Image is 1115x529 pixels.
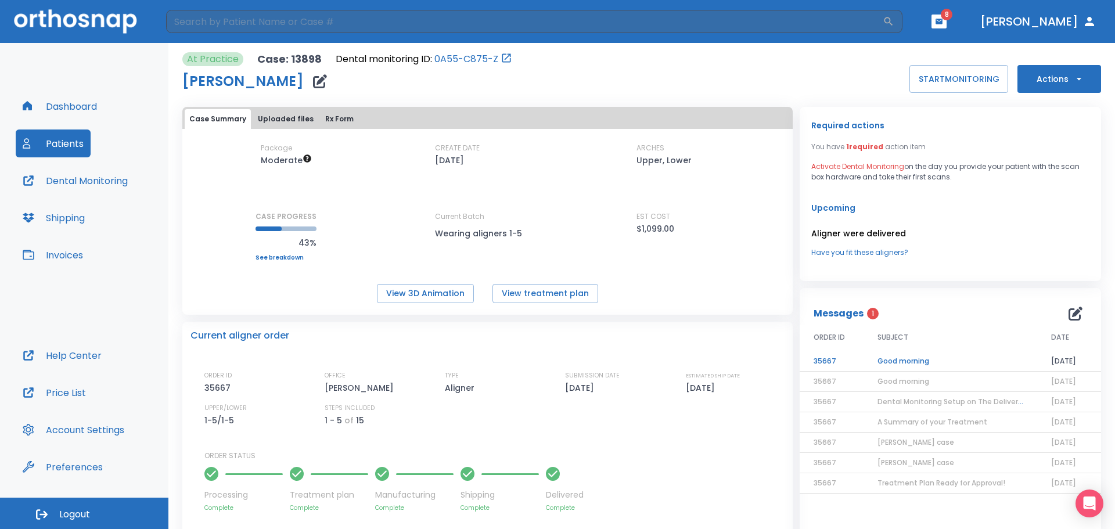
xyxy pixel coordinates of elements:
[356,413,364,427] p: 15
[1017,65,1101,93] button: Actions
[867,308,879,319] span: 1
[204,370,232,381] p: ORDER ID
[445,381,479,395] p: Aligner
[546,489,584,501] p: Delivered
[325,403,375,413] p: STEPS INCLUDED
[461,503,539,512] p: Complete
[1051,437,1076,447] span: [DATE]
[256,254,316,261] a: See breakdown
[185,109,251,129] button: Case Summary
[877,332,908,343] span: SUBJECT
[636,211,670,222] p: EST COST
[100,462,111,472] div: Tooltip anchor
[445,370,459,381] p: TYPE
[811,161,904,171] span: Activate Dental Monitoring
[636,143,664,153] p: ARCHES
[16,341,109,369] button: Help Center
[811,247,1089,258] a: Have you fit these aligners?
[814,437,836,447] span: 35667
[377,284,474,303] button: View 3D Animation
[814,478,836,488] span: 35667
[909,65,1008,93] button: STARTMONITORING
[16,204,92,232] button: Shipping
[256,236,316,250] p: 43%
[16,379,93,406] button: Price List
[375,503,454,512] p: Complete
[321,109,358,129] button: Rx Form
[336,52,512,66] div: Open patient in dental monitoring portal
[435,211,539,222] p: Current Batch
[336,52,432,66] p: Dental monitoring ID:
[814,332,845,343] span: ORDER ID
[1051,417,1076,427] span: [DATE]
[976,11,1101,32] button: [PERSON_NAME]
[814,458,836,467] span: 35667
[565,381,598,395] p: [DATE]
[1051,332,1069,343] span: DATE
[686,370,740,381] p: ESTIMATED SHIP DATE
[182,74,304,88] h1: [PERSON_NAME]
[325,370,346,381] p: OFFICE
[344,413,354,427] p: of
[261,143,292,153] p: Package
[814,376,836,386] span: 35667
[1076,490,1103,517] div: Open Intercom Messenger
[325,413,342,427] p: 1 - 5
[565,370,620,381] p: SUBMISSION DATE
[1051,376,1076,386] span: [DATE]
[1051,397,1076,406] span: [DATE]
[204,403,247,413] p: UPPER/LOWER
[16,167,135,195] button: Dental Monitoring
[434,52,498,66] a: 0A55-C875-Z
[14,9,137,33] img: Orthosnap
[16,453,110,481] button: Preferences
[864,351,1037,372] td: Good morning
[190,329,289,343] p: Current aligner order
[461,489,539,501] p: Shipping
[814,417,836,427] span: 35667
[1037,351,1101,372] td: [DATE]
[435,143,480,153] p: CREATE DATE
[636,222,674,236] p: $1,099.00
[166,10,883,33] input: Search by Patient Name or Case #
[325,381,398,395] p: [PERSON_NAME]
[877,397,1038,406] span: Dental Monitoring Setup on The Delivery Day
[16,241,90,269] a: Invoices
[800,351,864,372] td: 35667
[204,503,283,512] p: Complete
[941,9,952,20] span: 8
[435,226,539,240] p: Wearing aligners 1-5
[290,503,368,512] p: Complete
[877,458,954,467] span: [PERSON_NAME] case
[185,109,790,129] div: tabs
[290,489,368,501] p: Treatment plan
[204,413,238,427] p: 1-5/1-5
[435,153,464,167] p: [DATE]
[811,201,1089,215] p: Upcoming
[686,381,719,395] p: [DATE]
[204,451,785,461] p: ORDER STATUS
[204,381,235,395] p: 35667
[59,508,90,521] span: Logout
[1051,458,1076,467] span: [DATE]
[1051,478,1076,488] span: [DATE]
[16,129,91,157] button: Patients
[636,153,692,167] p: Upper, Lower
[256,211,316,222] p: CASE PROGRESS
[877,417,987,427] span: A Summary of your Treatment
[253,109,318,129] button: Uploaded files
[257,52,322,66] p: Case: 13898
[204,489,283,501] p: Processing
[16,416,131,444] a: Account Settings
[187,52,239,66] p: At Practice
[16,92,104,120] button: Dashboard
[546,503,584,512] p: Complete
[877,376,929,386] span: Good morning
